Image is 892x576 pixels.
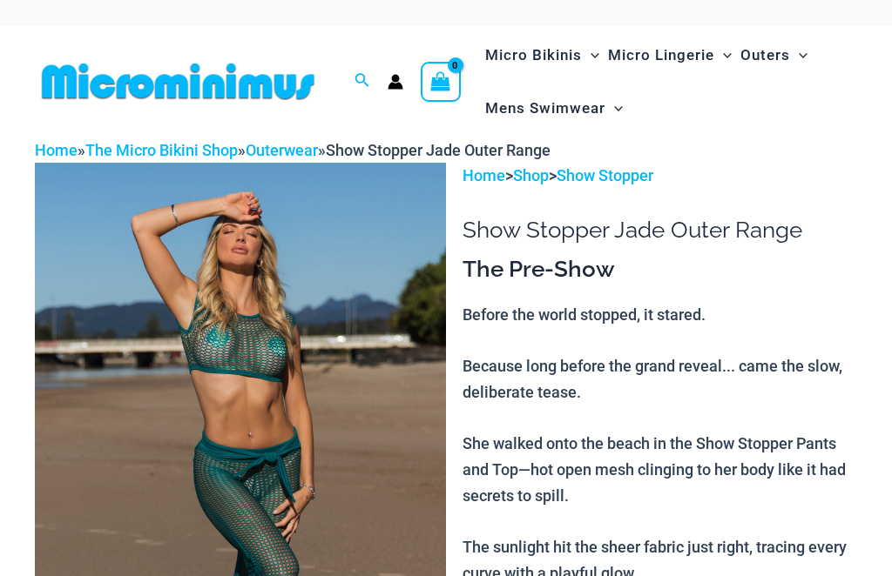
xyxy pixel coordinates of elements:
h3: The Pre-Show [463,255,857,285]
img: MM SHOP LOGO FLAT [35,62,321,101]
span: Mens Swimwear [485,86,605,131]
nav: Site Navigation [478,26,857,137]
span: Outers [740,33,790,77]
a: View Shopping Cart, empty [421,62,461,102]
span: Menu Toggle [714,33,732,77]
span: Menu Toggle [582,33,599,77]
span: Menu Toggle [790,33,808,77]
a: Search icon link [355,70,370,92]
a: Micro BikinisMenu ToggleMenu Toggle [481,29,604,82]
a: OutersMenu ToggleMenu Toggle [736,29,812,82]
span: Menu Toggle [605,86,623,131]
span: Micro Lingerie [608,33,714,77]
a: Show Stopper [557,166,653,184]
span: » » » [35,141,551,159]
a: Home [463,166,505,184]
a: Micro LingerieMenu ToggleMenu Toggle [604,29,736,82]
a: The Micro Bikini Shop [85,141,238,159]
a: Shop [513,166,549,184]
a: Home [35,141,78,159]
a: Outerwear [246,141,318,159]
p: > > [463,163,857,189]
a: Account icon link [388,74,403,90]
a: Mens SwimwearMenu ToggleMenu Toggle [481,82,627,135]
h1: Show Stopper Jade Outer Range [463,217,857,244]
span: Micro Bikinis [485,33,582,77]
span: Show Stopper Jade Outer Range [326,141,551,159]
